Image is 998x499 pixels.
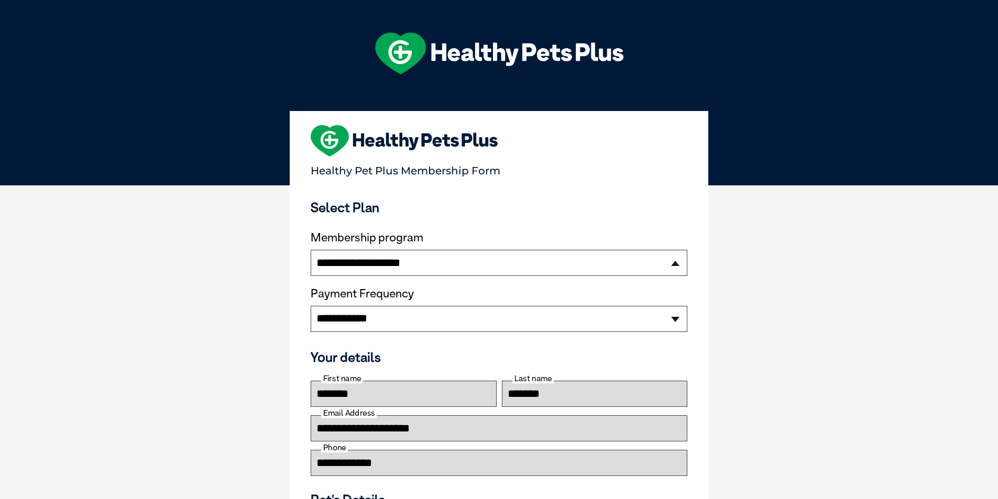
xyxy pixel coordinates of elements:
img: hpp-logo-landscape-green-white.png [375,32,623,74]
h3: Your details [311,349,687,365]
p: Healthy Pet Plus Membership Form [311,160,687,177]
img: heart-shape-hpp-logo-large.png [311,125,498,157]
label: Phone [321,443,348,452]
label: Payment Frequency [311,287,414,301]
label: Membership program [311,231,687,245]
h3: Select Plan [311,199,687,215]
label: Email Address [321,408,377,418]
label: Last name [512,374,554,383]
label: First name [321,374,363,383]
